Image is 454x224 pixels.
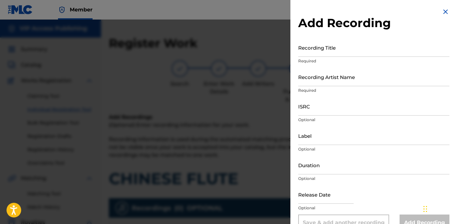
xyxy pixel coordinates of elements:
[58,6,66,14] img: Top Rightsholder
[298,176,449,182] p: Optional
[436,137,454,189] iframe: Resource Center
[298,88,449,93] p: Required
[298,205,449,211] p: Optional
[423,199,427,219] div: Drag
[298,146,449,152] p: Optional
[298,58,449,64] p: Required
[8,5,33,14] img: MLC Logo
[298,16,449,30] h2: Add Recording
[70,6,93,13] span: Member
[421,193,454,224] iframe: Chat Widget
[298,117,449,123] p: Optional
